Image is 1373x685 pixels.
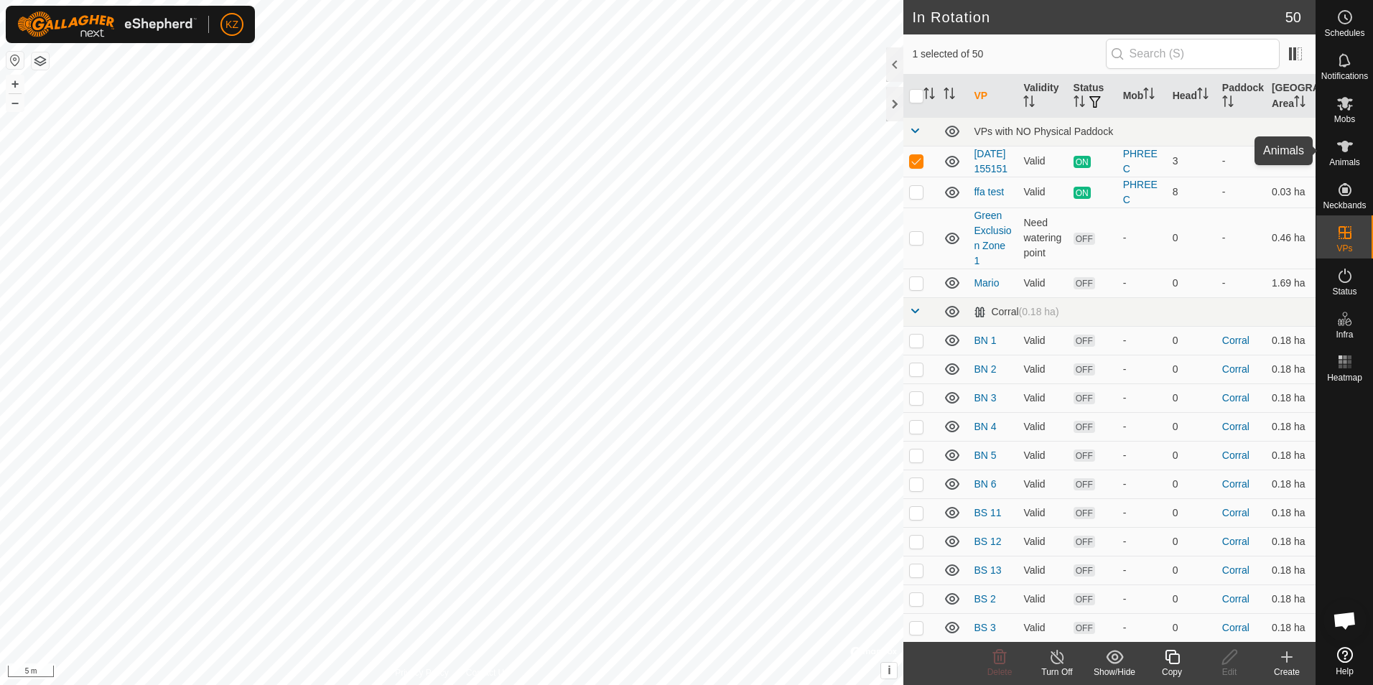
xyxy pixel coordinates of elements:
a: Corral [1222,622,1249,633]
a: Privacy Policy [395,666,449,679]
span: ON [1074,187,1091,199]
span: OFF [1074,478,1095,490]
td: Valid [1018,177,1067,208]
td: Valid [1018,498,1067,527]
th: Validity [1018,75,1067,118]
td: 0 [1167,584,1216,613]
a: Corral [1222,564,1249,576]
span: i [888,664,890,676]
span: VPs [1336,244,1352,253]
td: 0 [1167,441,1216,470]
span: Heatmap [1327,373,1362,382]
a: BN 2 [974,363,996,375]
p-sorticon: Activate to sort [1294,98,1305,109]
span: OFF [1074,335,1095,347]
td: Valid [1018,613,1067,642]
td: Valid [1018,146,1067,177]
div: Corral [974,306,1058,318]
span: Mobs [1334,115,1355,124]
span: OFF [1074,233,1095,245]
td: Valid [1018,441,1067,470]
td: 0.18 ha [1266,326,1316,355]
a: Corral [1222,478,1249,490]
td: 0.18 ha [1266,498,1316,527]
div: - [1123,333,1161,348]
td: 0.18 ha [1266,383,1316,412]
td: Valid [1018,355,1067,383]
div: - [1123,505,1161,521]
div: - [1123,563,1161,578]
a: BS 3 [974,622,995,633]
td: 0 [1167,383,1216,412]
td: 0.03 ha [1266,177,1316,208]
span: OFF [1074,363,1095,376]
a: Corral [1222,392,1249,404]
td: 0.18 ha [1266,584,1316,613]
a: ffa test [974,186,1004,197]
div: Create [1258,666,1316,679]
button: – [6,94,24,111]
span: Notifications [1321,72,1368,80]
a: Corral [1222,363,1249,375]
span: KZ [225,17,238,32]
p-sorticon: Activate to sort [944,90,955,101]
span: Delete [987,667,1013,677]
span: Help [1336,667,1354,676]
td: 8 [1167,177,1216,208]
div: - [1123,276,1161,291]
td: 0.04 ha [1266,146,1316,177]
p-sorticon: Activate to sort [923,90,935,101]
th: VP [968,75,1018,118]
th: Paddock [1216,75,1266,118]
button: Reset Map [6,52,24,69]
td: 0 [1167,613,1216,642]
td: Need watering point [1018,208,1067,269]
a: Corral [1222,507,1249,518]
button: i [881,663,897,679]
td: 0.18 ha [1266,527,1316,556]
th: Status [1068,75,1117,118]
a: BN 5 [974,449,996,461]
span: OFF [1074,421,1095,433]
div: Show/Hide [1086,666,1143,679]
div: - [1123,477,1161,492]
a: [DATE] 155151 [974,148,1007,174]
button: + [6,75,24,93]
p-sorticon: Activate to sort [1023,98,1035,109]
p-sorticon: Activate to sort [1222,98,1234,109]
td: Valid [1018,326,1067,355]
span: Infra [1336,330,1353,339]
td: 0 [1167,326,1216,355]
a: Corral [1222,449,1249,461]
td: 0.18 ha [1266,556,1316,584]
span: ON [1074,156,1091,168]
td: 0 [1167,527,1216,556]
p-sorticon: Activate to sort [1197,90,1209,101]
span: Status [1332,287,1356,296]
h2: In Rotation [912,9,1285,26]
a: BN 6 [974,478,996,490]
span: OFF [1074,277,1095,289]
div: - [1123,448,1161,463]
td: Valid [1018,584,1067,613]
a: Help [1316,641,1373,681]
td: 0.18 ha [1266,355,1316,383]
td: - [1216,146,1266,177]
div: PHREEC [1123,146,1161,177]
input: Search (S) [1106,39,1280,69]
th: Head [1167,75,1216,118]
td: 0 [1167,269,1216,297]
td: 1.69 ha [1266,269,1316,297]
a: Corral [1222,593,1249,605]
div: VPs with NO Physical Paddock [974,126,1310,137]
span: Animals [1329,158,1360,167]
a: BS 2 [974,593,995,605]
span: OFF [1074,564,1095,577]
td: 0 [1167,208,1216,269]
a: BN 4 [974,421,996,432]
p-sorticon: Activate to sort [1074,98,1085,109]
td: Valid [1018,383,1067,412]
span: OFF [1074,536,1095,548]
div: Turn Off [1028,666,1086,679]
div: - [1123,362,1161,377]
